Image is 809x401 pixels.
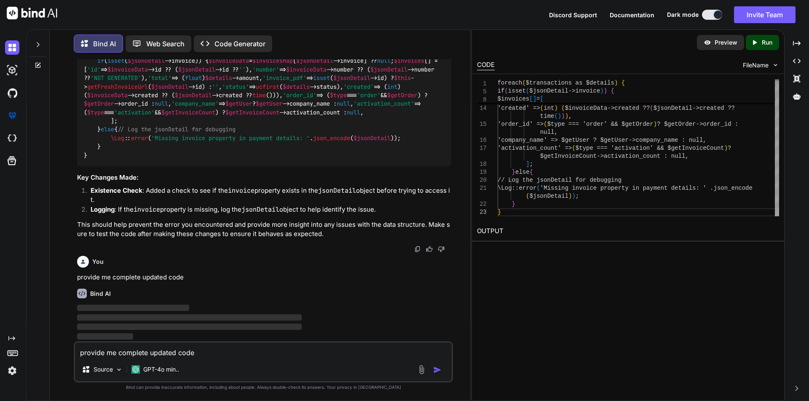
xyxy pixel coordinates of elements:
span: ( [526,193,529,199]
span: 'activation_count' [354,100,414,108]
span: Documentation [610,11,654,19]
code: invoice [134,205,160,214]
span: 'Missing invoice property in payment details: ' [151,134,310,142]
span: ( [572,145,575,151]
img: darkAi-studio [5,63,19,77]
p: Run [762,38,772,47]
img: icon [433,366,442,374]
p: Bind AI [93,39,116,49]
span: ‌ [77,314,302,321]
span: ) [614,80,618,86]
span: = [536,96,540,102]
span: ( [522,80,525,86]
span: ( [504,88,508,94]
span: $getOrder [84,100,114,108]
img: darkChat [5,40,19,55]
span: $transactions as $details [526,80,614,86]
span: json_encode [713,185,752,191]
div: 16 [477,136,487,144]
p: Web Search [146,39,185,49]
span: error [131,134,148,142]
p: Source [94,365,113,374]
span: 'number' [252,66,279,73]
li: : Added a check to see if the property exists in the object before trying to access it. [84,186,451,205]
span: ( [650,105,653,112]
img: preview [704,39,711,46]
span: $jsonDetail [354,134,391,142]
img: cloudideIcon [5,131,19,146]
span: ) [625,97,628,104]
span: foreach [498,80,522,86]
span: ) [557,113,561,120]
span: >company_name : null, [632,137,706,143]
span: ) [561,113,565,120]
span: [ [540,96,543,102]
span: '' [239,66,246,73]
span: $jsonDetail [178,66,215,73]
div: 23 [477,208,487,216]
span: Dark mode [667,11,699,19]
span: $jsonDetail->invoice [529,88,600,94]
code: ( ) { = ( ->payment_details); ( ( ->invoice)) { = [ ->invoice] ?? ; [] = [ => ->id ?? ( ->id ?? )... [84,40,441,160]
span: 'created' => [498,105,540,112]
img: settings [5,364,19,378]
code: jsonDetail [318,186,356,195]
span: FileName [743,61,769,69]
span: 'id' [87,66,101,73]
span: $invoiceData->created ?? [565,105,650,112]
p: Preview [715,38,737,47]
span: isset [313,74,330,82]
span: ) [554,105,557,112]
span: ; [576,193,579,199]
span: if [498,88,505,94]
span: 'company_name' => $getUser ? $getUser- [498,137,632,143]
span: ) [565,113,568,120]
span: ‌ [77,333,133,340]
span: int [544,105,554,112]
span: $getInvoiceCount [225,109,279,116]
img: copy [414,246,421,252]
span: } [512,169,515,175]
span: ) [724,145,727,151]
span: ] [526,161,529,167]
span: } [498,209,501,215]
img: githubDark [5,86,19,100]
img: Bind AI [7,7,57,19]
div: 20 [477,176,487,184]
span: null, [540,129,557,135]
h6: Bind AI [90,289,111,298]
span: ( [544,121,547,127]
span: 8 [477,96,487,104]
span: float [185,74,202,82]
span: 'activation' [114,109,155,116]
span: $jsonDetail [175,91,212,99]
strong: Logging [91,205,115,213]
span: 'NOT GENERATED' [91,74,141,82]
span: $getUser [256,100,283,108]
span: // Log the jsonDetail for debugging [118,126,236,133]
span: 'Missing invoice property in payment details: ' . [540,185,713,191]
span: $getInvoiceCount->activation_count : null, [540,153,688,159]
span: $jsonDetail [296,57,333,65]
span: $invoiceData [286,66,327,73]
span: $jsonDetail [529,193,568,199]
span: $jsonDetail [333,74,370,82]
span: 'activation_count' => [498,145,572,151]
span: 1 [477,80,487,88]
span: $this [394,74,411,82]
div: 15 [477,120,487,128]
span: { [529,169,533,175]
span: $type === 'order' && $getOrder [547,121,653,127]
div: CODE [477,60,495,70]
span: else [515,169,530,175]
img: premium [5,109,19,123]
h3: Key Changes Made: [77,173,451,183]
p: Code Generator [214,39,265,49]
span: ‌ [77,305,189,311]
span: json_encode [313,134,350,142]
span: ) [572,193,575,199]
h6: You [92,258,104,266]
span: 'status' => ucfirst [498,97,565,104]
span: $details->status [568,97,625,104]
span: } [512,201,515,207]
